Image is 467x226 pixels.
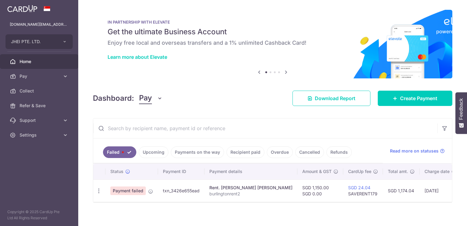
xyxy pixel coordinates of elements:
[108,20,438,24] p: IN PARTNERSHIP WITH ELEVATE
[267,146,293,158] a: Overdue
[455,92,467,134] button: Feedback - Show survey
[343,179,383,202] td: SAVERENT179
[171,146,224,158] a: Payments on the way
[110,186,146,195] span: Payment failed
[20,117,60,123] span: Support
[390,148,445,154] a: Read more on statuses
[348,185,370,190] a: SGD 24.04
[326,146,352,158] a: Refunds
[139,146,168,158] a: Upcoming
[110,168,123,175] span: Status
[20,103,60,109] span: Refer & Save
[458,98,464,120] span: Feedback
[20,132,60,138] span: Settings
[11,39,56,45] span: JHEI PTE. LTD.
[93,119,437,138] input: Search by recipient name, payment id or reference
[108,54,167,60] a: Learn more about Elevate
[315,95,355,102] span: Download Report
[378,91,452,106] a: Create Payment
[295,146,324,158] a: Cancelled
[20,88,60,94] span: Collect
[108,27,438,37] h5: Get the ultimate Business Account
[93,93,134,104] h4: Dashboard:
[20,58,60,65] span: Home
[10,21,68,28] p: [DOMAIN_NAME][EMAIL_ADDRESS][DOMAIN_NAME]
[158,179,204,202] td: txn_3426e655ead
[6,34,73,49] button: JHEI PTE. LTD.
[139,92,163,104] button: Pay
[388,168,408,175] span: Total amt.
[400,95,437,102] span: Create Payment
[7,5,37,12] img: CardUp
[302,168,332,175] span: Amount & GST
[209,191,292,197] p: burlingtonrent2
[209,185,292,191] div: Rent. [PERSON_NAME] [PERSON_NAME]
[390,148,439,154] span: Read more on statuses
[425,168,450,175] span: Charge date
[204,164,297,179] th: Payment details
[348,168,371,175] span: CardUp fee
[93,10,452,78] img: Renovation banner
[226,146,264,158] a: Recipient paid
[20,73,60,79] span: Pay
[292,91,370,106] a: Download Report
[297,179,343,202] td: SGD 1,150.00 SGD 0.00
[158,164,204,179] th: Payment ID
[420,179,461,202] td: [DATE]
[139,92,152,104] span: Pay
[103,146,136,158] a: Failed
[383,179,420,202] td: SGD 1,174.04
[108,39,438,47] h6: Enjoy free local and overseas transfers and a 1% unlimited Cashback Card!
